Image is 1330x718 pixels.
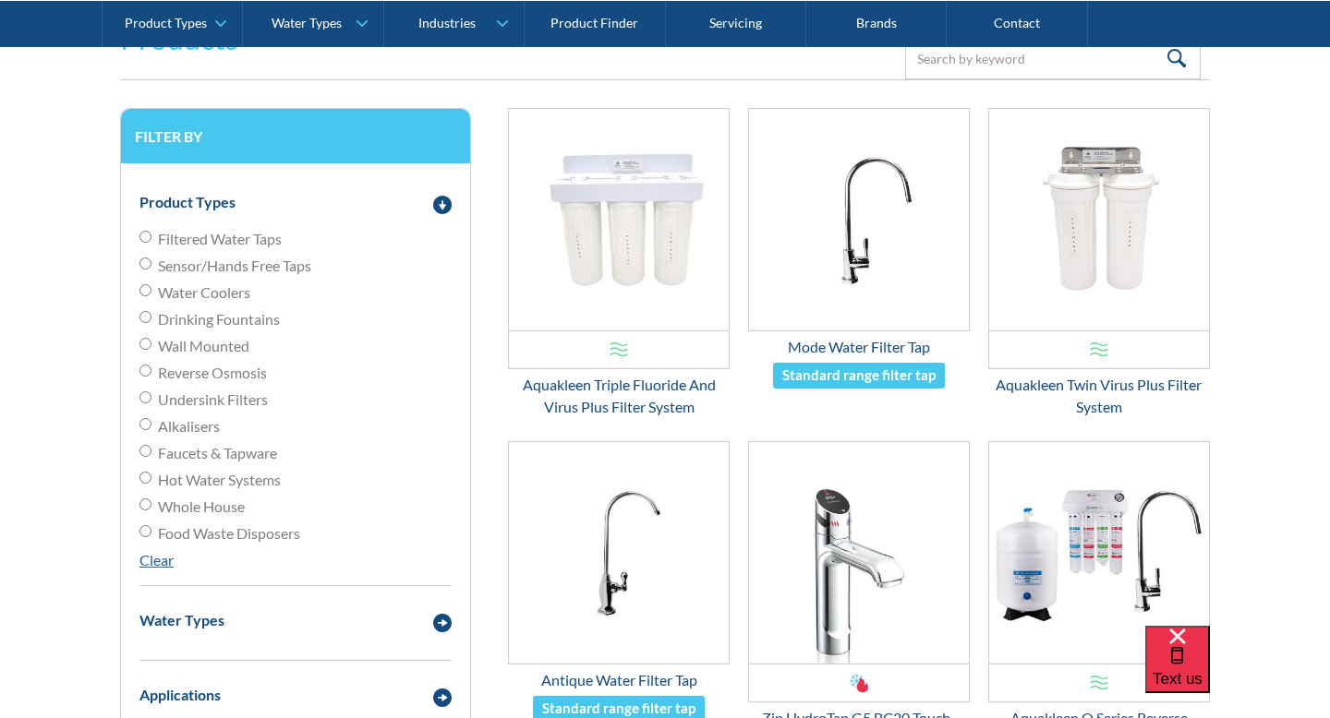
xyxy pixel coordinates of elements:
[158,415,220,437] span: Alkalisers
[158,522,300,544] span: Food Waste Disposers
[139,525,151,537] input: Food Waste Disposers
[139,231,151,243] input: Filtered Water Taps
[1145,626,1330,718] iframe: podium webchat widget bubble
[272,15,342,30] div: Water Types
[139,284,151,296] input: Water Coolers
[125,15,207,30] div: Product Types
[158,255,311,277] span: Sensor/Hands Free Taps
[158,308,280,330] span: Drinking Fountains
[139,391,151,403] input: Undersink Filters
[508,108,730,418] a: Aquakleen Triple Fluoride And Virus Plus Filter SystemAquakleen Triple Fluoride And Virus Plus Fi...
[509,442,729,664] img: Antique Water Filter Tap
[139,498,151,510] input: Whole House
[749,109,969,330] img: Mode Water Filter Tap
[158,335,249,357] span: Wall Mounted
[139,684,221,706] div: Applications
[139,365,151,377] input: Reverse Osmosis
[988,374,1210,418] div: Aquakleen Twin Virus Plus Filter System
[139,472,151,484] input: Hot Water Systems
[158,362,267,384] span: Reverse Osmosis
[749,442,969,664] img: Zip HydroTap G5 BC20 Touch-Free Wave Boiling and Chilled
[508,669,730,691] div: Antique Water Filter Tap
[509,109,729,330] img: Aquakleen Triple Fluoride And Virus Plus Filter System
[135,127,456,145] h3: Filter by
[139,191,236,213] div: Product Types
[418,15,476,30] div: Industries
[139,551,174,568] a: Clear
[989,109,1209,330] img: Aquakleen Twin Virus Plus Filter System
[905,38,1201,79] input: Search by keyword
[158,281,250,304] span: Water Coolers
[158,389,268,411] span: Undersink Filters
[139,445,151,457] input: Faucets & Tapware
[139,311,151,323] input: Drinking Fountains
[748,108,970,389] a: Mode Water Filter TapMode Water Filter TapStandard range filter tap
[139,418,151,430] input: Alkalisers
[748,336,970,358] div: Mode Water Filter Tap
[782,365,936,386] div: Standard range filter tap
[158,496,245,518] span: Whole House
[139,338,151,350] input: Wall Mounted
[158,442,277,464] span: Faucets & Tapware
[139,257,151,269] input: Sensor/Hands Free Taps
[158,228,282,250] span: Filtered Water Taps
[139,609,224,631] div: Water Types
[158,469,281,491] span: Hot Water Systems
[508,374,730,418] div: Aquakleen Triple Fluoride And Virus Plus Filter System
[988,108,1210,418] a: Aquakleen Twin Virus Plus Filter SystemAquakleen Twin Virus Plus Filter System
[989,442,1209,664] img: Aquakleen Q Series Reverse Osmosis Water Purification System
